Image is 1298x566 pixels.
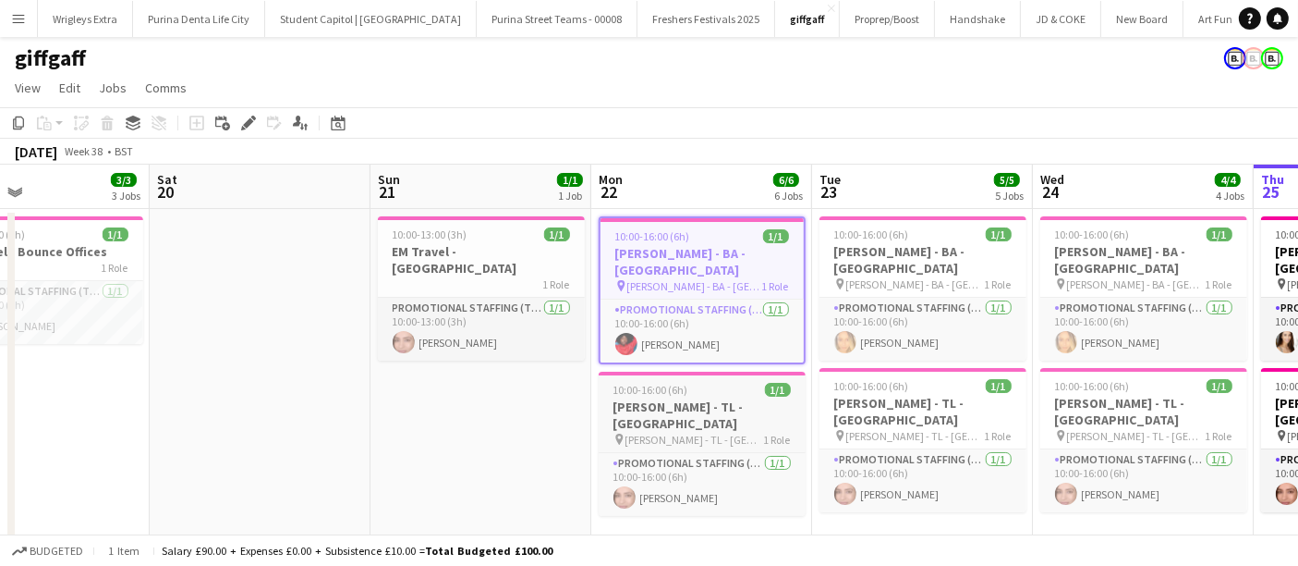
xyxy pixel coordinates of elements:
[52,76,88,100] a: Edit
[477,1,637,37] button: Purina Street Teams - 00008
[111,173,137,187] span: 3/3
[600,300,804,363] app-card-role: Promotional Staffing (Brand Ambassadors)1/110:00-16:00 (6h)[PERSON_NAME]
[613,383,688,397] span: 10:00-16:00 (6h)
[15,44,86,72] h1: giffgaff
[846,277,985,291] span: [PERSON_NAME] - BA - [GEOGRAPHIC_DATA]
[627,279,762,293] span: [PERSON_NAME] - BA - [GEOGRAPHIC_DATA]
[544,228,570,241] span: 1/1
[102,261,128,275] span: 1 Role
[762,279,789,293] span: 1 Role
[1101,1,1183,37] button: New Board
[425,544,552,558] span: Total Budgeted £100.00
[1040,171,1064,188] span: Wed
[1055,379,1130,393] span: 10:00-16:00 (6h)
[637,1,775,37] button: Freshers Festivals 2025
[819,449,1026,512] app-card-role: Promotional Staffing (Team Leader)1/110:00-16:00 (6h)[PERSON_NAME]
[138,76,194,100] a: Comms
[1258,181,1284,203] span: 25
[103,228,128,241] span: 1/1
[378,171,400,188] span: Sun
[615,229,690,243] span: 10:00-16:00 (6h)
[378,243,585,277] h3: EM Travel - [GEOGRAPHIC_DATA]
[1215,173,1241,187] span: 4/4
[834,379,909,393] span: 10:00-16:00 (6h)
[1206,429,1232,443] span: 1 Role
[774,189,803,203] div: 6 Jobs
[1261,171,1284,188] span: Thu
[600,245,804,278] h3: [PERSON_NAME] - BA - [GEOGRAPHIC_DATA]
[1243,47,1265,69] app-user-avatar: Bounce Activations Ltd
[765,383,791,397] span: 1/1
[764,433,791,447] span: 1 Role
[935,1,1021,37] button: Handshake
[1021,1,1101,37] button: JD & COKE
[773,173,799,187] span: 6/6
[994,173,1020,187] span: 5/5
[819,171,841,188] span: Tue
[393,228,467,241] span: 10:00-13:00 (3h)
[819,298,1026,361] app-card-role: Promotional Staffing (Brand Ambassadors)1/110:00-16:00 (6h)[PERSON_NAME]
[599,171,623,188] span: Mon
[986,228,1012,241] span: 1/1
[819,243,1026,277] h3: [PERSON_NAME] - BA - [GEOGRAPHIC_DATA]
[1040,395,1247,428] h3: [PERSON_NAME] - TL - [GEOGRAPHIC_DATA]
[375,181,400,203] span: 21
[840,1,935,37] button: Proprep/Boost
[15,80,41,96] span: View
[102,544,146,558] span: 1 item
[1037,181,1064,203] span: 24
[543,277,570,291] span: 1 Role
[558,189,582,203] div: 1 Job
[133,1,265,37] button: Purina Denta Life City
[265,1,477,37] button: Student Capitol | [GEOGRAPHIC_DATA]
[157,171,177,188] span: Sat
[9,541,86,561] button: Budgeted
[599,372,806,516] app-job-card: 10:00-16:00 (6h)1/1[PERSON_NAME] - TL - [GEOGRAPHIC_DATA] [PERSON_NAME] - TL - [GEOGRAPHIC_DATA]1...
[1040,243,1247,277] h3: [PERSON_NAME] - BA - [GEOGRAPHIC_DATA]
[763,229,789,243] span: 1/1
[99,80,127,96] span: Jobs
[7,76,48,100] a: View
[1055,228,1130,241] span: 10:00-16:00 (6h)
[1040,449,1247,512] app-card-role: Promotional Staffing (Team Leader)1/110:00-16:00 (6h)[PERSON_NAME]
[1207,228,1232,241] span: 1/1
[596,181,623,203] span: 22
[378,216,585,361] div: 10:00-13:00 (3h)1/1EM Travel - [GEOGRAPHIC_DATA]1 RolePromotional Staffing (Team Leader)1/110:00-...
[15,142,57,161] div: [DATE]
[819,368,1026,512] app-job-card: 10:00-16:00 (6h)1/1[PERSON_NAME] - TL - [GEOGRAPHIC_DATA] [PERSON_NAME] - TL - [GEOGRAPHIC_DATA]1...
[145,80,187,96] span: Comms
[599,399,806,432] h3: [PERSON_NAME] - TL - [GEOGRAPHIC_DATA]
[625,433,764,447] span: [PERSON_NAME] - TL - [GEOGRAPHIC_DATA]
[1216,189,1244,203] div: 4 Jobs
[1040,298,1247,361] app-card-role: Promotional Staffing (Brand Ambassadors)1/110:00-16:00 (6h)[PERSON_NAME]
[599,453,806,516] app-card-role: Promotional Staffing (Team Leader)1/110:00-16:00 (6h)[PERSON_NAME]
[986,379,1012,393] span: 1/1
[995,189,1024,203] div: 5 Jobs
[819,216,1026,361] app-job-card: 10:00-16:00 (6h)1/1[PERSON_NAME] - BA - [GEOGRAPHIC_DATA] [PERSON_NAME] - BA - [GEOGRAPHIC_DATA]1...
[1183,1,1255,37] button: Art Fund
[819,395,1026,428] h3: [PERSON_NAME] - TL - [GEOGRAPHIC_DATA]
[38,1,133,37] button: Wrigleys Extra
[1067,429,1206,443] span: [PERSON_NAME] - TL - [GEOGRAPHIC_DATA]
[1040,368,1247,512] app-job-card: 10:00-16:00 (6h)1/1[PERSON_NAME] - TL - [GEOGRAPHIC_DATA] [PERSON_NAME] - TL - [GEOGRAPHIC_DATA]1...
[834,228,909,241] span: 10:00-16:00 (6h)
[378,298,585,361] app-card-role: Promotional Staffing (Team Leader)1/110:00-13:00 (3h)[PERSON_NAME]
[1207,379,1232,393] span: 1/1
[1040,216,1247,361] app-job-card: 10:00-16:00 (6h)1/1[PERSON_NAME] - BA - [GEOGRAPHIC_DATA] [PERSON_NAME] - BA - [GEOGRAPHIC_DATA]1...
[1224,47,1246,69] app-user-avatar: Bounce Activations Ltd
[30,545,83,558] span: Budgeted
[59,80,80,96] span: Edit
[817,181,841,203] span: 23
[154,181,177,203] span: 20
[1067,277,1206,291] span: [PERSON_NAME] - BA - [GEOGRAPHIC_DATA]
[599,216,806,364] app-job-card: 10:00-16:00 (6h)1/1[PERSON_NAME] - BA - [GEOGRAPHIC_DATA] [PERSON_NAME] - BA - [GEOGRAPHIC_DATA]1...
[162,544,552,558] div: Salary £90.00 + Expenses £0.00 + Subsistence £10.00 =
[775,1,840,37] button: giffgaff
[112,189,140,203] div: 3 Jobs
[846,429,985,443] span: [PERSON_NAME] - TL - [GEOGRAPHIC_DATA]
